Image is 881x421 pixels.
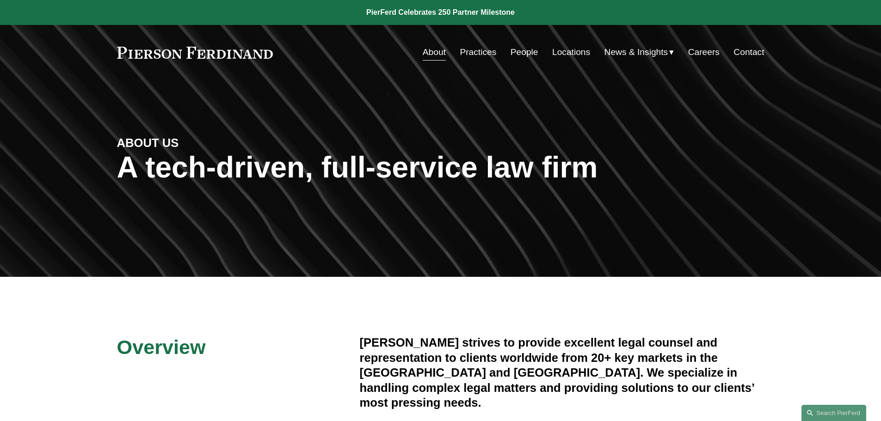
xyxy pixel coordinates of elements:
[552,43,590,61] a: Locations
[117,151,764,184] h1: A tech-driven, full-service law firm
[688,43,720,61] a: Careers
[511,43,538,61] a: People
[604,44,668,61] span: News & Insights
[460,43,496,61] a: Practices
[117,136,179,149] strong: ABOUT US
[360,335,764,410] h4: [PERSON_NAME] strives to provide excellent legal counsel and representation to clients worldwide ...
[733,43,764,61] a: Contact
[117,336,206,358] span: Overview
[604,43,674,61] a: folder dropdown
[801,405,866,421] a: Search this site
[423,43,446,61] a: About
